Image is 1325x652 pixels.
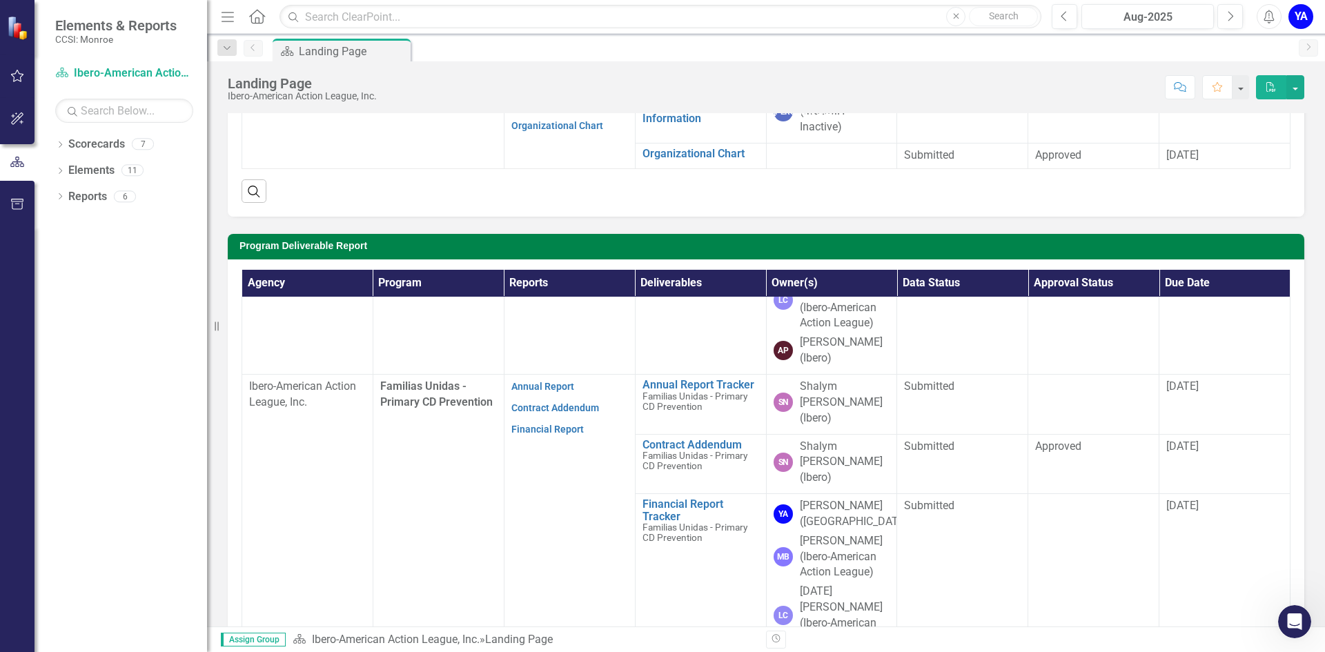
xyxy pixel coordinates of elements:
[159,465,186,475] span: News
[904,439,954,453] span: Submitted
[80,465,128,475] span: Messages
[55,34,177,45] small: CCSI: Monroe
[800,439,890,486] div: Shalym [PERSON_NAME] (Ibero)
[20,416,256,442] div: ClearPoint Advanced Training
[1028,374,1159,434] td: Double-Click to Edit
[989,10,1019,21] span: Search
[635,83,766,144] td: Double-Click to Edit Right Click for Context Menu
[279,5,1041,29] input: Search ClearPoint...
[228,76,377,91] div: Landing Page
[1086,9,1209,26] div: Aug-2025
[1166,499,1199,512] span: [DATE]
[511,424,584,435] a: Financial Report
[800,379,890,426] div: Shalym [PERSON_NAME] (Ibero)
[239,241,1297,251] h3: Program Deliverable Report
[800,533,890,581] div: [PERSON_NAME] (Ibero-American Action League)
[1028,143,1159,168] td: Double-Click to Edit
[1081,4,1214,29] button: Aug-2025
[1028,434,1159,494] td: Double-Click to Edit
[511,402,599,413] a: Contract Addendum
[380,379,493,408] span: Familias Unidas - Primary CD Prevention
[230,465,253,475] span: Help
[635,143,766,168] td: Double-Click to Edit Right Click for Context Menu
[28,356,231,385] div: Getting Started Guide - Element Detail Pages
[642,522,747,543] span: Familias Unidas - Primary CD Prevention
[904,148,954,161] span: Submitted
[1166,148,1199,161] span: [DATE]
[161,22,189,50] img: Profile image for Jeff
[28,98,248,145] p: Hi [PERSON_NAME] 👋
[188,22,215,50] div: Profile image for Ash
[135,22,163,50] img: Profile image for Walter
[20,325,256,350] div: Automation & Integration - Data Loader
[293,632,756,648] div: »
[897,83,1028,144] td: Double-Click to Edit
[69,431,138,486] button: Messages
[897,143,1028,168] td: Double-Click to Edit
[7,16,31,40] img: ClearPoint Strategy
[20,391,256,416] div: ClearPoint Updater Training
[642,88,759,124] a: Cultural Competency Agency Ethnicity Information
[55,66,193,81] a: Ibero-American Action League, Inc.
[55,17,177,34] span: Elements & Reports
[642,148,759,160] a: Organizational Chart
[642,379,759,391] a: Annual Report Tracker
[228,91,377,101] div: Ibero-American Action League, Inc.
[774,504,793,524] div: YA
[635,374,766,434] td: Double-Click to Edit Right Click for Context Menu
[114,190,136,202] div: 6
[28,145,248,168] p: How can we help?
[1035,148,1081,161] span: Approved
[774,341,793,360] div: AP
[774,393,793,412] div: SN
[237,22,262,47] div: Close
[642,439,759,451] a: Contract Addendum
[774,453,793,472] div: SN
[20,350,256,391] div: Getting Started Guide - Element Detail Pages
[68,189,107,205] a: Reports
[897,434,1028,494] td: Double-Click to Edit
[312,633,480,646] a: Ibero-American Action League, Inc.
[68,163,115,179] a: Elements
[68,137,125,152] a: Scorecards
[1278,605,1311,638] iframe: Intercom live chat
[800,268,890,331] div: [DATE][PERSON_NAME] (Ibero-American Action League)
[904,379,954,393] span: Submitted
[1288,4,1313,29] button: YA
[642,450,747,471] span: Familias Unidas - Primary CD Prevention
[28,330,231,345] div: Automation & Integration - Data Loader
[28,30,108,44] img: logo
[138,431,207,486] button: News
[1035,439,1081,453] span: Approved
[642,391,747,412] span: Familias Unidas - Primary CD Prevention
[299,43,407,60] div: Landing Page
[800,584,890,646] div: [DATE][PERSON_NAME] (Ibero-American Action League)
[121,165,144,177] div: 11
[800,335,890,366] div: [PERSON_NAME] (Ibero)
[249,379,366,411] p: Ibero-American Action League, Inc.
[969,7,1038,26] button: Search
[28,396,231,411] div: ClearPoint Updater Training
[221,633,286,646] span: Assign Group
[774,606,793,625] div: LC
[55,99,193,123] input: Search Below...
[1166,439,1199,453] span: [DATE]
[1166,379,1199,393] span: [DATE]
[774,547,793,566] div: MB
[28,422,231,436] div: ClearPoint Advanced Training
[904,499,954,512] span: Submitted
[485,633,553,646] div: Landing Page
[897,374,1028,434] td: Double-Click to Edit
[132,139,154,150] div: 7
[511,381,574,392] a: Annual Report
[635,434,766,494] td: Double-Click to Edit Right Click for Context Menu
[511,120,603,131] a: Organizational Chart
[20,292,256,319] button: Search for help
[642,498,759,522] a: Financial Report Tracker
[774,290,793,310] div: LC
[19,465,50,475] span: Home
[207,431,276,486] button: Help
[28,299,112,313] span: Search for help
[1028,83,1159,144] td: Double-Click to Edit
